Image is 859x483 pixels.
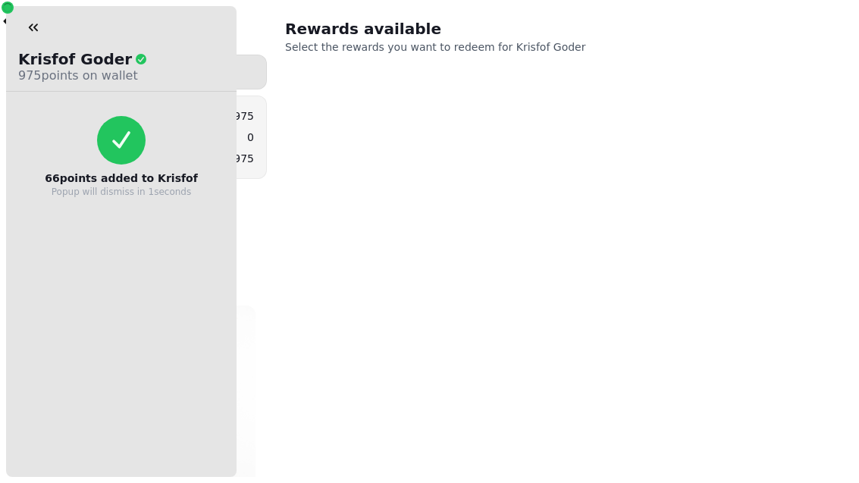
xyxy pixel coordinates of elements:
[45,171,198,186] p: 66 points added to Krisfof
[18,49,132,70] p: Krisfof Goder
[247,130,254,145] p: 0
[234,151,254,166] p: 975
[234,108,254,124] p: 975
[285,39,673,55] p: Select the rewards you want to redeem for
[18,67,147,85] p: 975 points on wallet
[285,18,576,39] h2: Rewards available
[516,41,586,53] span: Krisfof Goder
[52,186,191,198] p: Popup will dismiss in 1 seconds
